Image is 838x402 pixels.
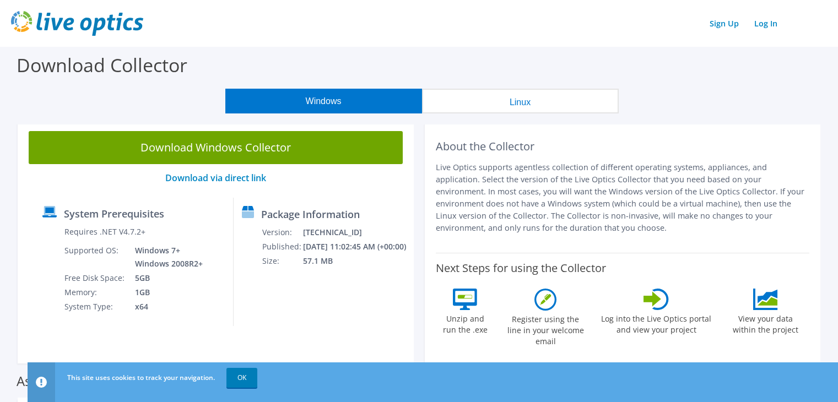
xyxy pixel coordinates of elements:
[504,311,587,347] label: Register using the line in your welcome email
[262,240,302,254] td: Published:
[262,225,302,240] td: Version:
[64,285,127,300] td: Memory:
[262,254,302,268] td: Size:
[601,310,712,335] label: Log into the Live Optics portal and view your project
[64,243,127,271] td: Supported OS:
[436,161,810,234] p: Live Optics supports agentless collection of different operating systems, appliances, and applica...
[302,225,408,240] td: [TECHNICAL_ID]
[422,89,619,113] button: Linux
[17,52,187,78] label: Download Collector
[302,254,408,268] td: 57.1 MB
[17,376,322,387] label: Assessments supported by the Windows Collector
[261,209,360,220] label: Package Information
[64,208,164,219] label: System Prerequisites
[436,140,810,153] h2: About the Collector
[302,240,408,254] td: [DATE] 11:02:45 AM (+00:00)
[127,243,205,271] td: Windows 7+ Windows 2008R2+
[440,310,490,335] label: Unzip and run the .exe
[127,271,205,285] td: 5GB
[726,310,805,335] label: View your data within the project
[127,285,205,300] td: 1GB
[64,271,127,285] td: Free Disk Space:
[704,15,744,31] a: Sign Up
[67,373,215,382] span: This site uses cookies to track your navigation.
[29,131,403,164] a: Download Windows Collector
[165,172,266,184] a: Download via direct link
[127,300,205,314] td: x64
[64,226,145,237] label: Requires .NET V4.7.2+
[11,11,143,36] img: live_optics_svg.svg
[64,300,127,314] td: System Type:
[226,368,257,388] a: OK
[749,15,783,31] a: Log In
[436,262,606,275] label: Next Steps for using the Collector
[225,89,422,113] button: Windows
